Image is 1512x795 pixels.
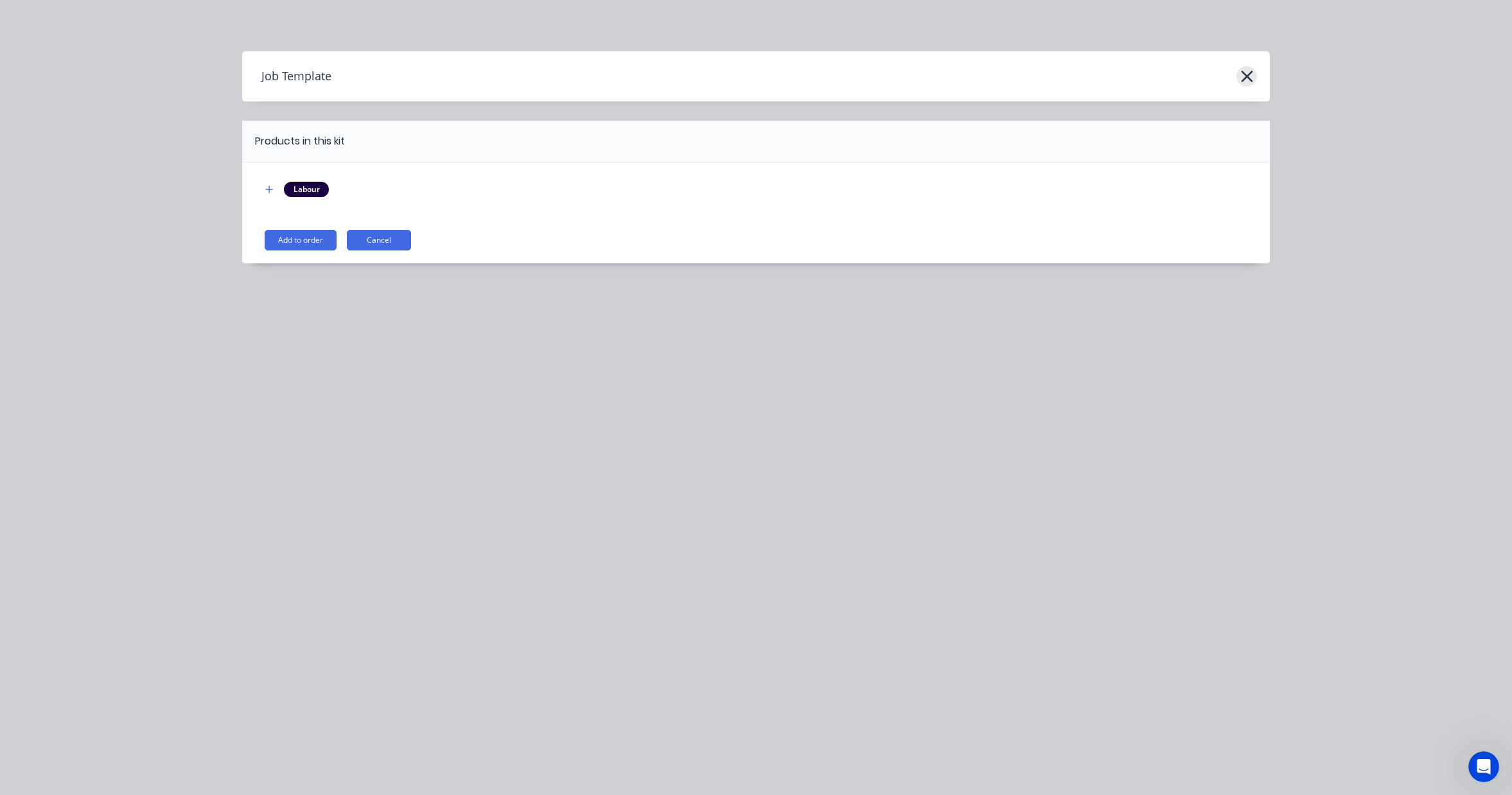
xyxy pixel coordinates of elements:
[1468,751,1499,782] iframe: Intercom live chat
[265,230,337,250] button: Add to order
[347,230,411,250] button: Cancel
[242,64,331,89] h4: Job Template
[284,182,329,197] div: Labour
[255,134,345,149] div: Products in this kit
